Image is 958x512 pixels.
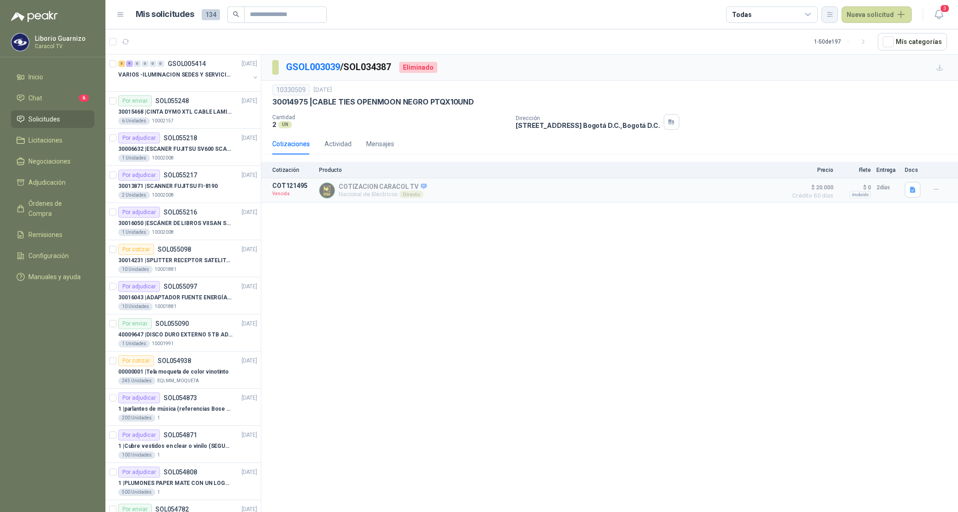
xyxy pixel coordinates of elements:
[118,192,150,199] div: 2 Unidades
[157,489,160,496] p: 1
[118,368,229,376] p: 00000001 | Tela moqueta de color vinotinto
[28,93,42,103] span: Chat
[118,392,160,403] div: Por adjudicar
[118,207,160,218] div: Por adjudicar
[339,183,427,191] p: COTIZACION CARACOL TV
[839,167,871,173] p: Flete
[118,330,232,339] p: 40009647 | DISCO DURO EXTERNO 5 TB ADATA - ANTIGOLPES
[105,352,261,389] a: Por cotizarSOL054938[DATE] 00000001 |Tela moqueta de color vinotinto245 UnidadesEQLMM_MOQUETA
[849,191,871,198] div: Incluido
[118,132,160,143] div: Por adjudicar
[11,247,94,264] a: Configuración
[319,167,782,173] p: Producto
[152,117,174,125] p: 10002157
[118,467,160,478] div: Por adjudicar
[366,139,394,149] div: Mensajes
[168,61,206,67] p: GSOL005414
[286,61,340,72] a: GSOL003039
[118,219,232,228] p: 30016050 | ESCÁNER DE LIBROS VIISAN S21
[118,451,155,459] div: 100 Unidades
[158,358,191,364] p: SOL054938
[28,135,62,145] span: Licitaciones
[105,314,261,352] a: Por enviarSOL055090[DATE] 40009647 |DISCO DURO EXTERNO 5 TB ADATA - ANTIGOLPES1 Unidades10001991
[732,10,751,20] div: Todas
[272,121,276,128] p: 2
[164,469,197,475] p: SOL054808
[319,183,335,198] img: Company Logo
[399,62,437,73] div: Eliminado
[242,171,257,180] p: [DATE]
[272,139,310,149] div: Cotizaciones
[35,35,92,42] p: Liborio Guarnizo
[105,92,261,129] a: Por enviarSOL055248[DATE] 30015468 |CINTA DYMO XTL CABLE LAMIN 38X21MMBLANCO6 Unidades10002157
[878,33,947,50] button: Mís categorías
[11,68,94,86] a: Inicio
[155,320,189,327] p: SOL055090
[787,167,833,173] p: Precio
[118,377,155,385] div: 245 Unidades
[134,61,141,67] div: 0
[28,272,81,282] span: Manuales y ayuda
[154,303,176,310] p: 10001881
[154,266,176,273] p: 10001881
[118,489,155,496] div: 500 Unidades
[118,303,153,310] div: 10 Unidades
[242,245,257,254] p: [DATE]
[142,61,149,67] div: 0
[272,189,314,198] p: Vencida
[11,110,94,128] a: Solicitudes
[118,108,232,116] p: 30015468 | CINTA DYMO XTL CABLE LAMIN 38X21MMBLANCO
[118,293,232,302] p: 30016043 | ADAPTADOR FUENTE ENERGÍA GENÉRICO 24V 1A
[905,167,923,173] p: Docs
[158,246,191,253] p: SOL055098
[202,9,220,20] span: 134
[118,58,259,88] a: 5 9 0 0 0 0 GSOL005414[DATE] VARIOS -ILUMINACION SEDES Y SERVICIOS
[516,115,660,121] p: Dirección
[118,244,154,255] div: Por cotizar
[28,198,86,219] span: Órdenes de Compra
[118,61,125,67] div: 5
[233,11,239,17] span: search
[118,414,155,422] div: 200 Unidades
[152,192,174,199] p: 10002008
[272,84,310,95] div: 10330509
[814,34,870,49] div: 1 - 50 de 197
[272,114,508,121] p: Cantidad
[118,355,154,366] div: Por cotizar
[105,166,261,203] a: Por adjudicarSOL055217[DATE] 30013871 |SCANNER FUJITSU FI-81902 Unidades10002008
[28,114,60,124] span: Solicitudes
[157,451,160,459] p: 1
[105,240,261,277] a: Por cotizarSOL055098[DATE] 30014231 |SPLITTER RECEPTOR SATELITAL 2SAL GT-SP2110 Unidades10001881
[28,72,43,82] span: Inicio
[930,6,947,23] button: 3
[136,8,194,21] h1: Mis solicitudes
[118,256,232,265] p: 30014231 | SPLITTER RECEPTOR SATELITAL 2SAL GT-SP21
[105,277,261,314] a: Por adjudicarSOL055097[DATE] 30016043 |ADAPTADOR FUENTE ENERGÍA GENÉRICO 24V 1A10 Unidades10001881
[152,229,174,236] p: 10002008
[118,479,232,488] p: 1 | PLUMONES PAPER MATE CON UN LOGO (SEGUN REF.ADJUNTA)
[28,230,62,240] span: Remisiones
[164,135,197,141] p: SOL055218
[118,281,160,292] div: Por adjudicar
[876,167,899,173] p: Entrega
[242,468,257,477] p: [DATE]
[11,195,94,222] a: Órdenes de Compra
[118,145,232,154] p: 30006632 | ESCANER FUJITSU SV600 SCANSNAP
[876,182,899,193] p: 2 días
[242,282,257,291] p: [DATE]
[11,153,94,170] a: Negociaciones
[149,61,156,67] div: 0
[242,208,257,217] p: [DATE]
[11,268,94,286] a: Manuales y ayuda
[242,357,257,365] p: [DATE]
[314,86,332,94] p: [DATE]
[399,191,424,198] div: Directo
[242,394,257,402] p: [DATE]
[11,132,94,149] a: Licitaciones
[164,395,197,401] p: SOL054873
[28,156,71,166] span: Negociaciones
[164,283,197,290] p: SOL055097
[118,71,232,79] p: VARIOS -ILUMINACION SEDES Y SERVICIOS
[105,129,261,166] a: Por adjudicarSOL055218[DATE] 30006632 |ESCANER FUJITSU SV600 SCANSNAP1 Unidades10002008
[242,97,257,105] p: [DATE]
